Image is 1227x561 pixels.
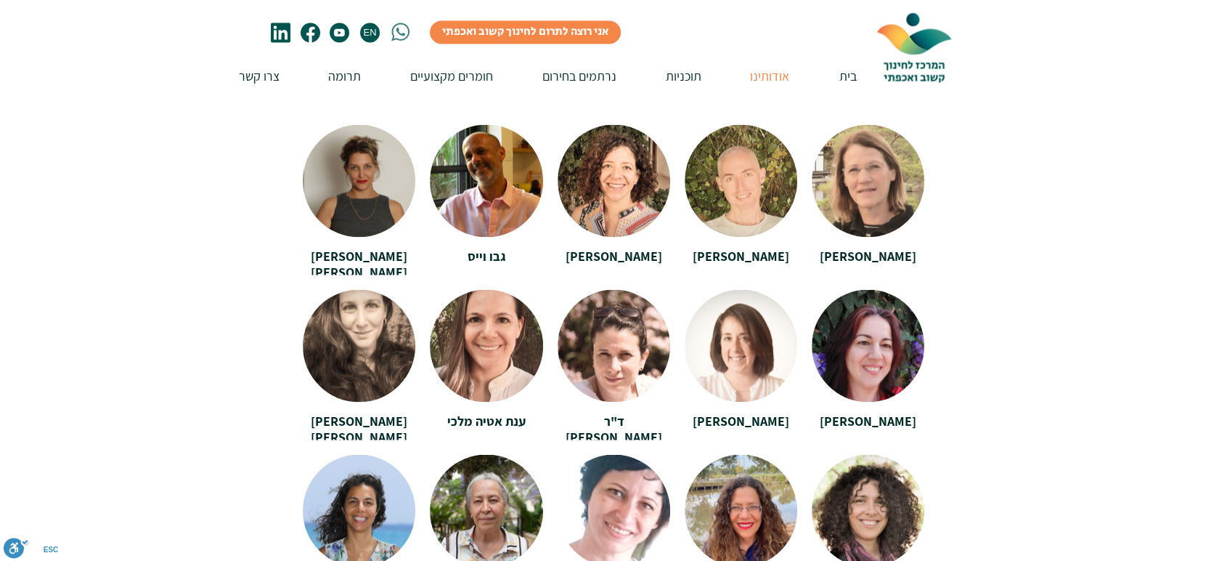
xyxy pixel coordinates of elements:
[535,55,624,97] p: נרתמים בחירום
[712,55,800,97] a: אודותינו
[201,55,290,97] a: צרו קשר
[290,55,372,97] a: תרומה
[832,55,864,97] p: בית
[743,55,796,97] p: אודותינו
[362,27,378,38] span: EN
[504,55,627,97] a: נרתמים בחירום
[820,412,916,429] span: [PERSON_NAME]
[800,55,868,97] a: בית
[360,23,380,42] a: EN
[372,55,504,97] a: חומרים מקצועיים
[201,55,868,97] nav: אתר
[232,55,287,97] p: צרו קשר
[430,20,621,44] a: אני רוצה לתרום לחינוך קשוב ואכפתי
[321,55,368,97] p: תרומה
[659,55,709,97] p: תוכניות
[442,24,608,40] span: אני רוצה לתרום לחינוך קשוב ואכפתי
[566,412,662,445] span: ד"ר [PERSON_NAME]
[693,247,789,264] span: [PERSON_NAME]
[820,247,916,264] span: [PERSON_NAME]
[468,247,506,264] span: גבו וייס
[627,55,712,97] a: תוכניות
[311,412,407,445] span: [PERSON_NAME] [PERSON_NAME]
[447,412,526,429] span: ענת אטיה מלכי
[301,23,320,42] svg: פייסבוק
[403,55,500,97] p: חומרים מקצועיים
[1027,499,1227,561] iframe: Wix Chat
[693,412,789,429] span: [PERSON_NAME]
[391,23,409,41] svg: whatsapp
[311,247,407,280] span: [PERSON_NAME] [PERSON_NAME]
[566,247,662,264] span: [PERSON_NAME]
[330,23,349,42] svg: youtube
